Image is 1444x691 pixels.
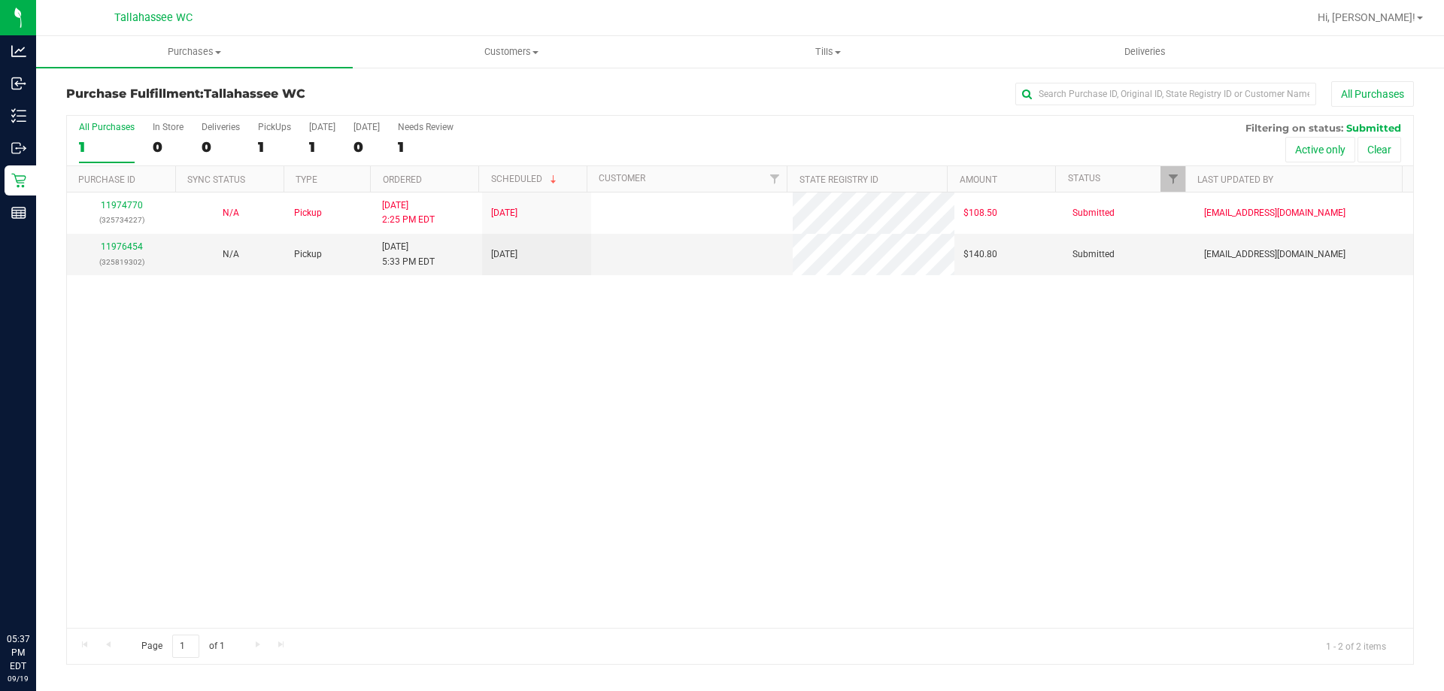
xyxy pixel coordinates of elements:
[129,635,237,658] span: Page of 1
[11,76,26,91] inline-svg: Inbound
[202,122,240,132] div: Deliveries
[1015,83,1316,105] input: Search Purchase ID, Original ID, State Registry ID or Customer Name...
[15,571,60,616] iframe: Resource center
[353,36,669,68] a: Customers
[1314,635,1398,657] span: 1 - 2 of 2 items
[309,138,335,156] div: 1
[1331,81,1414,107] button: All Purchases
[491,206,517,220] span: [DATE]
[1318,11,1415,23] span: Hi, [PERSON_NAME]!
[294,206,322,220] span: Pickup
[223,249,239,259] span: Not Applicable
[79,138,135,156] div: 1
[101,241,143,252] a: 11976454
[36,36,353,68] a: Purchases
[79,122,135,132] div: All Purchases
[11,108,26,123] inline-svg: Inventory
[669,36,986,68] a: Tills
[153,122,184,132] div: In Store
[398,138,454,156] div: 1
[296,174,317,185] a: Type
[963,247,997,262] span: $140.80
[258,122,291,132] div: PickUps
[491,174,560,184] a: Scheduled
[1197,174,1273,185] a: Last Updated By
[223,208,239,218] span: Not Applicable
[599,173,645,183] a: Customer
[382,240,435,268] span: [DATE] 5:33 PM EDT
[1358,137,1401,162] button: Clear
[172,635,199,658] input: 1
[353,138,380,156] div: 0
[1285,137,1355,162] button: Active only
[204,86,305,101] span: Tallahassee WC
[66,87,515,101] h3: Purchase Fulfillment:
[11,173,26,188] inline-svg: Retail
[101,200,143,211] a: 11974770
[153,138,184,156] div: 0
[114,11,193,24] span: Tallahassee WC
[353,122,380,132] div: [DATE]
[960,174,997,185] a: Amount
[1204,247,1345,262] span: [EMAIL_ADDRESS][DOMAIN_NAME]
[223,206,239,220] button: N/A
[1104,45,1186,59] span: Deliveries
[799,174,878,185] a: State Registry ID
[762,166,787,192] a: Filter
[76,213,167,227] p: (325734227)
[78,174,135,185] a: Purchase ID
[1204,206,1345,220] span: [EMAIL_ADDRESS][DOMAIN_NAME]
[36,45,353,59] span: Purchases
[1346,122,1401,134] span: Submitted
[382,199,435,227] span: [DATE] 2:25 PM EDT
[398,122,454,132] div: Needs Review
[7,632,29,673] p: 05:37 PM EDT
[187,174,245,185] a: Sync Status
[309,122,335,132] div: [DATE]
[1068,173,1100,183] a: Status
[202,138,240,156] div: 0
[7,673,29,684] p: 09/19
[1245,122,1343,134] span: Filtering on status:
[223,247,239,262] button: N/A
[44,568,62,586] iframe: Resource center unread badge
[11,141,26,156] inline-svg: Outbound
[987,36,1303,68] a: Deliveries
[294,247,322,262] span: Pickup
[1072,247,1115,262] span: Submitted
[76,255,167,269] p: (325819302)
[670,45,985,59] span: Tills
[491,247,517,262] span: [DATE]
[1072,206,1115,220] span: Submitted
[11,205,26,220] inline-svg: Reports
[1160,166,1185,192] a: Filter
[353,45,669,59] span: Customers
[963,206,997,220] span: $108.50
[258,138,291,156] div: 1
[383,174,422,185] a: Ordered
[11,44,26,59] inline-svg: Analytics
